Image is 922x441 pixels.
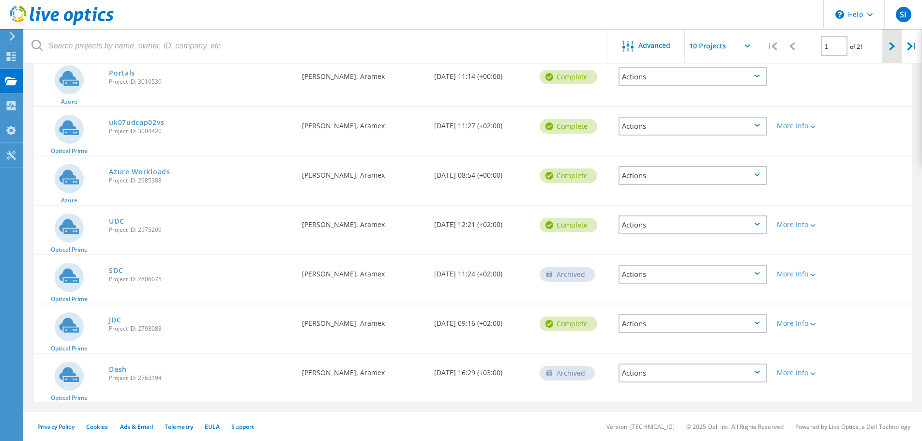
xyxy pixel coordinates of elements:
a: JDC [109,317,121,323]
a: Support [231,423,254,431]
div: More Info [777,122,837,129]
span: Optical Prime [51,346,88,351]
div: [DATE] 08:54 (+00:00) [429,156,535,188]
svg: \n [835,10,844,19]
div: Actions [619,67,767,86]
div: More Info [777,320,837,327]
div: Complete [540,70,597,84]
div: [DATE] 11:27 (+02:00) [429,107,535,139]
a: Telemetry [165,423,193,431]
div: [PERSON_NAME], Aramex [297,156,429,188]
div: [PERSON_NAME], Aramex [297,354,429,386]
div: Actions [619,265,767,284]
a: uk07udcap02vs [109,119,164,126]
span: Optical Prime [51,247,88,253]
span: Project ID: 2806075 [109,276,292,282]
a: Azure Workloads [109,168,170,175]
span: Project ID: 2985388 [109,178,292,183]
div: Complete [540,168,597,183]
div: Complete [540,119,597,134]
div: Actions [619,314,767,333]
span: Azure [61,198,77,203]
div: More Info [777,271,837,277]
a: Privacy Policy [37,423,75,431]
div: [DATE] 11:14 (+00:00) [429,58,535,90]
a: Dash [109,366,127,373]
span: Project ID: 3010539 [109,79,292,85]
div: [DATE] 16:29 (+03:00) [429,354,535,386]
a: EULA [205,423,220,431]
div: [PERSON_NAME], Aramex [297,255,429,287]
span: SI [900,11,907,18]
a: Live Optics Dashboard [10,20,114,27]
span: Advanced [638,42,670,49]
div: Archived [540,267,595,282]
div: [DATE] 11:24 (+02:00) [429,255,535,287]
span: Azure [61,99,77,105]
li: Version: [TECHNICAL_ID] [606,423,675,431]
div: [PERSON_NAME], Aramex [297,107,429,139]
div: Actions [619,215,767,234]
div: | [762,29,782,63]
div: Complete [540,317,597,331]
a: SDC [109,267,123,274]
input: Search projects by name, owner, ID, company, etc [24,29,608,63]
div: [PERSON_NAME], Aramex [297,304,429,336]
span: Optical Prime [51,395,88,401]
div: Actions [619,117,767,136]
a: Portals [109,70,135,76]
div: [PERSON_NAME], Aramex [297,206,429,238]
div: Complete [540,218,597,232]
div: | [902,29,922,63]
span: of 21 [850,43,863,51]
div: More Info [777,221,837,228]
div: [DATE] 12:21 (+02:00) [429,206,535,238]
li: © 2025 Dell Inc. All Rights Reserved [686,423,784,431]
span: Project ID: 2763194 [109,375,292,381]
div: [DATE] 09:16 (+02:00) [429,304,535,336]
span: Optical Prime [51,296,88,302]
div: Actions [619,364,767,382]
div: Archived [540,366,595,380]
a: Cookies [86,423,108,431]
div: More Info [777,369,837,376]
div: [PERSON_NAME], Aramex [297,58,429,90]
span: Optical Prime [51,148,88,154]
div: Actions [619,166,767,185]
span: Project ID: 3004420 [109,128,292,134]
a: Ads & Email [120,423,153,431]
li: Powered by Live Optics, a Dell Technology [795,423,910,431]
span: Project ID: 2975209 [109,227,292,233]
span: Project ID: 2793083 [109,326,292,332]
a: UDC [109,218,124,225]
